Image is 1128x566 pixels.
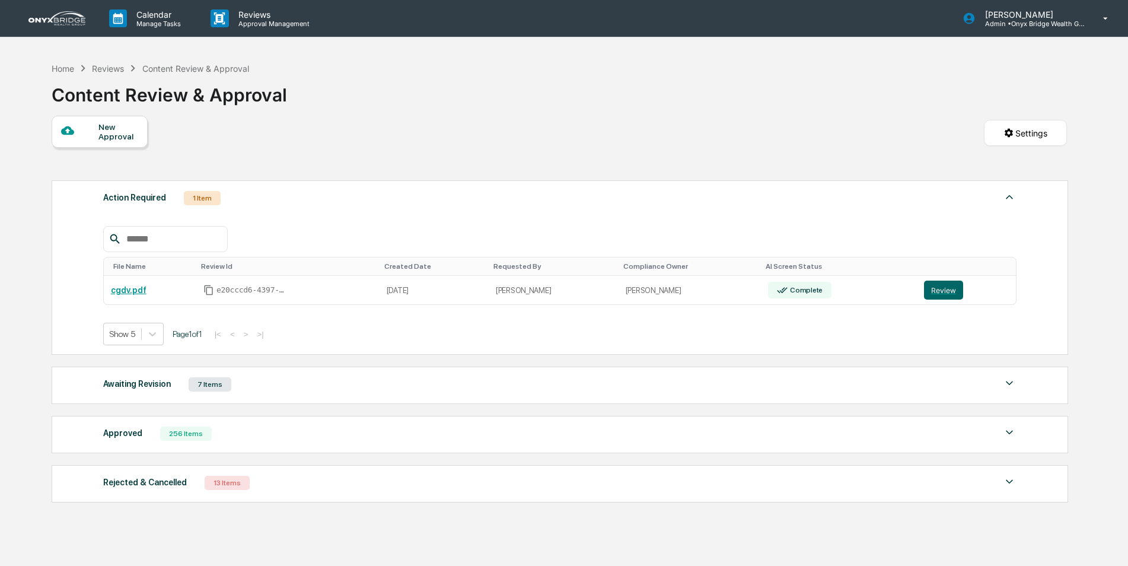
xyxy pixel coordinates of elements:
div: 13 Items [205,476,250,490]
div: Toggle SortBy [766,262,912,271]
div: Toggle SortBy [384,262,484,271]
p: Calendar [127,9,187,20]
p: Manage Tasks [127,20,187,28]
a: cgdv.pdf [111,285,146,295]
div: 256 Items [160,427,212,441]
div: Home [52,63,74,74]
td: [DATE] [380,276,489,305]
div: Toggle SortBy [493,262,614,271]
div: Toggle SortBy [201,262,375,271]
div: Awaiting Revision [103,376,171,392]
div: Rejected & Cancelled [103,475,187,490]
div: 1 Item [184,191,221,205]
img: logo [28,11,85,26]
div: Toggle SortBy [926,262,1011,271]
img: caret [1002,376,1017,390]
p: Approval Management [229,20,316,28]
button: > [240,329,252,339]
div: Action Required [103,190,166,205]
div: Content Review & Approval [52,75,287,106]
button: >| [253,329,267,339]
div: Content Review & Approval [142,63,249,74]
img: caret [1002,425,1017,440]
span: Copy Id [203,285,214,295]
span: Page 1 of 1 [173,329,202,339]
img: caret [1002,190,1017,204]
td: [PERSON_NAME] [489,276,619,305]
div: Toggle SortBy [623,262,756,271]
button: |< [211,329,225,339]
div: Reviews [92,63,124,74]
p: Reviews [229,9,316,20]
div: 7 Items [189,377,231,392]
div: Toggle SortBy [113,262,192,271]
p: [PERSON_NAME] [976,9,1086,20]
button: Review [924,281,963,300]
span: e20cccd6-4397-4ac8-9ef8-aedb42b816d8 [216,285,288,295]
button: < [227,329,238,339]
a: Review [924,281,1009,300]
td: [PERSON_NAME] [619,276,761,305]
div: Approved [103,425,142,441]
div: Complete [788,286,823,294]
img: caret [1002,475,1017,489]
button: Settings [984,120,1067,146]
p: Admin • Onyx Bridge Wealth Group LLC [976,20,1086,28]
div: New Approval [98,122,138,141]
